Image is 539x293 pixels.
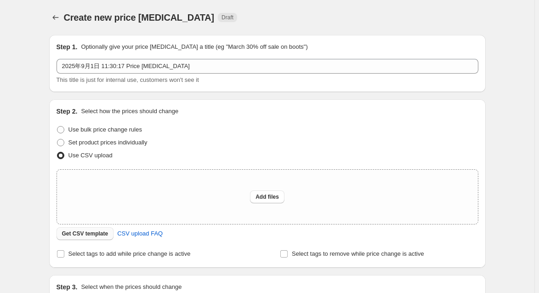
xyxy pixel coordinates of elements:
button: Add files [250,190,284,203]
span: Use bulk price change rules [68,126,142,133]
span: This title is just for internal use, customers won't see it [57,76,199,83]
p: Select when the prices should change [81,282,182,292]
span: Select tags to remove while price change is active [292,250,424,257]
input: 30% off holiday sale [57,59,478,74]
button: Get CSV template [57,227,114,240]
a: CSV upload FAQ [112,226,168,241]
span: Draft [221,14,233,21]
span: CSV upload FAQ [117,229,163,238]
span: Get CSV template [62,230,108,237]
h2: Step 3. [57,282,78,292]
h2: Step 2. [57,107,78,116]
p: Optionally give your price [MEDICAL_DATA] a title (eg "March 30% off sale on boots") [81,42,307,52]
span: Set product prices individually [68,139,148,146]
span: Create new price [MEDICAL_DATA] [64,12,215,23]
button: Price change jobs [49,11,62,24]
h2: Step 1. [57,42,78,52]
p: Select how the prices should change [81,107,178,116]
span: Select tags to add while price change is active [68,250,191,257]
span: Use CSV upload [68,152,113,159]
span: Add files [255,193,279,201]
